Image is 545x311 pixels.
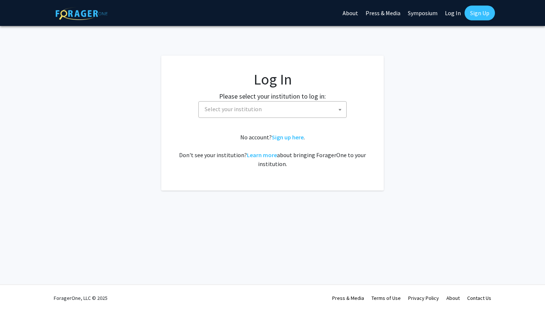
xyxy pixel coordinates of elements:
[205,105,262,113] span: Select your institution
[247,151,277,159] a: Learn more about bringing ForagerOne to your institution
[272,133,304,141] a: Sign up here
[408,295,439,301] a: Privacy Policy
[219,91,326,101] label: Please select your institution to log in:
[465,6,495,20] a: Sign Up
[176,70,369,88] h1: Log In
[202,102,346,117] span: Select your institution
[56,7,108,20] img: ForagerOne Logo
[371,295,401,301] a: Terms of Use
[446,295,460,301] a: About
[176,133,369,168] div: No account? . Don't see your institution? about bringing ForagerOne to your institution.
[332,295,364,301] a: Press & Media
[54,285,108,311] div: ForagerOne, LLC © 2025
[467,295,491,301] a: Contact Us
[198,101,347,118] span: Select your institution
